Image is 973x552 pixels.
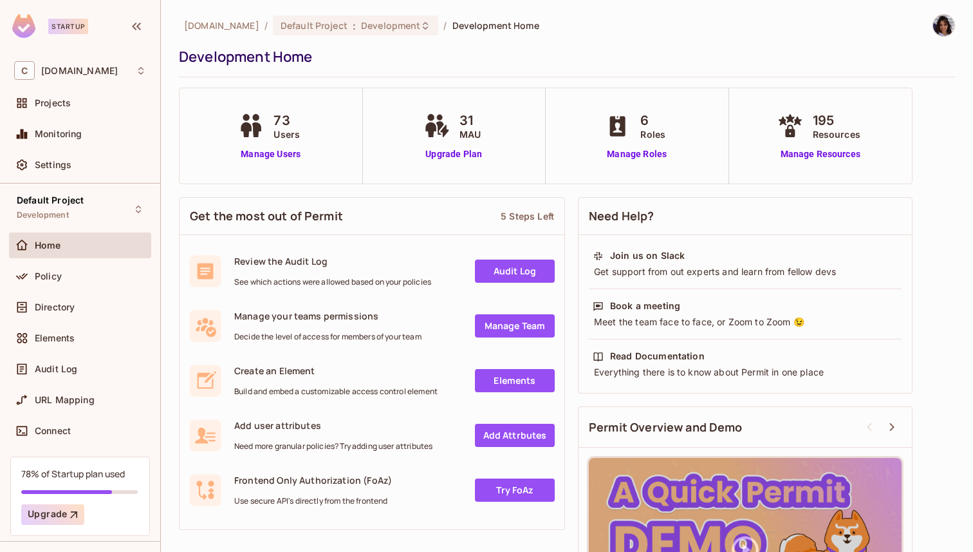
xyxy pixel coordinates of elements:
a: Manage Roles [602,148,672,161]
span: Add user attributes [234,419,432,432]
span: MAU [459,128,481,141]
span: Default Project [17,195,84,205]
div: 78% of Startup plan used [21,468,125,480]
span: URL Mapping [35,395,95,405]
span: Get the most out of Permit [190,208,343,224]
img: Lusine Karapetian [933,15,954,36]
span: : [352,21,357,31]
span: Elements [35,333,75,343]
button: Upgrade [21,504,84,525]
span: Need more granular policies? Try adding user attributes [234,441,432,452]
span: Settings [35,160,71,170]
div: Development Home [179,47,949,66]
span: Monitoring [35,129,82,139]
span: Home [35,240,61,251]
a: Try FoAz [475,479,555,502]
span: C [14,61,35,80]
span: Need Help? [589,208,654,224]
span: Workspace: chalkboard.io [41,66,118,76]
span: Build and embed a customizable access control element [234,386,438,397]
span: Frontend Only Authorization (FoAz) [234,474,392,486]
span: 6 [640,111,665,130]
a: Manage Resources [774,148,867,161]
li: / [264,19,268,32]
span: Review the Audit Log [234,255,431,267]
span: Permit Overview and Demo [589,419,743,435]
span: Use secure API's directly from the frontend [234,496,392,506]
span: 31 [459,111,481,130]
a: Upgrade Plan [421,148,487,161]
div: Startup [48,19,88,34]
span: Connect [35,426,71,436]
span: Default Project [281,19,347,32]
span: Development Home [452,19,539,32]
span: Audit Log [35,364,77,374]
div: Meet the team face to face, or Zoom to Zoom 😉 [593,316,898,328]
a: Manage Team [475,314,555,338]
a: Elements [475,369,555,392]
a: Add Attrbutes [475,424,555,447]
span: Create an Element [234,365,438,377]
span: Roles [640,128,665,141]
span: Directory [35,302,75,312]
span: 73 [273,111,300,130]
span: Development [17,210,69,220]
img: SReyMgAAAABJRU5ErkJggg== [12,14,35,38]
div: 5 Steps Left [501,210,554,222]
span: See which actions were allowed based on your policies [234,277,431,287]
span: Users [273,128,300,141]
div: Read Documentation [610,350,705,363]
div: Join us on Slack [610,249,685,262]
span: Manage your teams permissions [234,310,422,322]
span: Development [361,19,420,32]
li: / [443,19,447,32]
span: Decide the level of access for members of your team [234,332,422,342]
div: Book a meeting [610,300,680,312]
a: Manage Users [235,148,306,161]
div: Get support from out experts and learn from fellow devs [593,265,898,278]
div: Everything there is to know about Permit in one place [593,366,898,379]
span: Resources [813,128,860,141]
a: Audit Log [475,260,555,283]
span: Projects [35,98,71,108]
span: Policy [35,271,62,281]
span: 195 [813,111,860,130]
span: the active workspace [184,19,259,32]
